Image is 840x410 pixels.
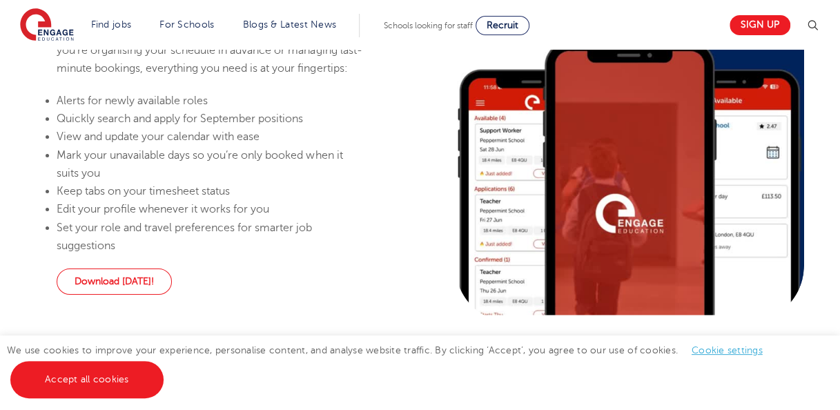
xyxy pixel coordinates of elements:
[159,19,214,30] a: For Schools
[476,16,529,35] a: Recruit
[384,21,473,30] span: Schools looking for staff
[692,345,763,355] a: Cookie settings
[57,110,364,128] li: Quickly search and apply for September positions
[91,19,132,30] a: Find jobs
[7,345,776,384] span: We use cookies to improve your experience, personalise content, and analyse website traffic. By c...
[57,146,364,182] li: Mark your unavailable days so you’re only booked when it suits you
[10,361,164,398] a: Accept all cookies
[57,200,364,218] li: Edit your profile whenever it works for you
[57,128,364,146] li: View and update your calendar with ease
[57,218,364,255] li: Set your role and travel preferences for smarter job suggestions
[57,182,364,200] li: Keep tabs on your timesheet status
[243,19,337,30] a: Blogs & Latest News
[57,91,364,109] li: Alerts for newly available roles
[20,8,74,43] img: Engage Education
[487,20,518,30] span: Recruit
[57,269,172,295] a: Download [DATE]!
[730,15,790,35] a: Sign up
